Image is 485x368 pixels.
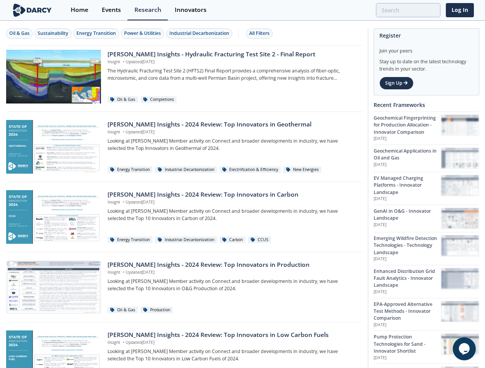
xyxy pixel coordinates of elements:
a: Pump Protection Technologies for Sand - Innovator Shortlist [DATE] Pump Protection Technologies f... [374,330,479,363]
a: EV Managed Charging Platforms - Innovator Landscape [DATE] EV Managed Charging Platforms - Innova... [374,172,479,205]
p: Looking at [PERSON_NAME] Member activity on Connect and broader developments in industry, we have... [108,208,357,222]
div: Oil & Gas [108,307,138,314]
p: The Hydraulic Fracturing Test Site 2 (HFTS2) Final Report provides a comprehensive analysis of fi... [108,67,357,82]
div: Industrial Decarbonization [169,30,229,37]
a: Sign Up [379,77,414,90]
p: [DATE] [374,162,441,168]
div: GenAI in O&G - Innovator Landscape [374,208,441,222]
button: Sustainability [35,28,71,39]
div: Join your peers [379,42,473,54]
a: Darcy Insights - 2024 Review: Top Innovators in Production preview [PERSON_NAME] Insights - 2024 ... [6,260,363,314]
div: Emerging Wildfire Detection Technologies - Technology Landscape [374,235,441,256]
div: [PERSON_NAME] Insights - 2024 Review: Top Innovators in Carbon [108,190,357,199]
div: [PERSON_NAME] Insights - Hydraulic Fracturing Test Site 2 - Final Report [108,50,357,59]
div: Home [71,7,88,13]
span: • [121,269,126,275]
div: Events [102,7,121,13]
a: Log In [446,3,474,17]
a: Darcy Insights - Hydraulic Fracturing Test Site 2 - Final Report preview [PERSON_NAME] Insights -... [6,50,363,103]
button: Power & Utilities [121,28,164,39]
div: Register [379,29,473,42]
p: Looking at [PERSON_NAME] Member activity on Connect and broader developments in industry, we have... [108,278,357,292]
img: logo-wide.svg [12,3,53,17]
div: [PERSON_NAME] Insights - 2024 Review: Top Innovators in Low Carbon Fuels [108,330,357,340]
p: [DATE] [374,322,441,328]
span: • [121,340,126,345]
div: EPA-Approved Alternative Test Methods - Innovator Comparison [374,301,441,322]
div: All Filters [249,30,270,37]
p: [DATE] [374,256,441,262]
a: Enhanced Distribution Grid Fault Analytics - Innovator Landscape [DATE] Enhanced Distribution Gri... [374,265,479,298]
div: Research [134,7,161,13]
div: Geochemical Applications in Oil and Gas [374,148,441,162]
button: All Filters [246,28,273,39]
div: Pump Protection Technologies for Sand - Innovator Shortlist [374,333,441,355]
div: Industrial Decarbonization [155,237,217,243]
p: Insight Updated [DATE] [108,269,357,276]
span: • [121,199,126,205]
div: Power & Utilities [124,30,161,37]
div: New Energies [283,166,321,173]
span: • [121,129,126,135]
div: Industrial Decarbonization [155,166,217,173]
p: Looking at [PERSON_NAME] Member activity on Connect and broader developments in industry, we have... [108,138,357,152]
a: EPA-Approved Alternative Test Methods - Innovator Comparison [DATE] EPA-Approved Alternative Test... [374,298,479,331]
input: Advanced Search [376,3,440,17]
div: Oil & Gas [9,30,30,37]
a: Geochemical Applications in Oil and Gas [DATE] Geochemical Applications in Oil and Gas preview [374,145,479,172]
a: Geochemical Fingerprinting for Production Allocation - Innovator Comparison [DATE] Geochemical Fi... [374,112,479,145]
button: Industrial Decarbonization [166,28,232,39]
p: [DATE] [374,222,441,228]
a: Darcy Insights - 2024 Review: Top Innovators in Carbon preview [PERSON_NAME] Insights - 2024 Revi... [6,190,363,244]
p: Insight Updated [DATE] [108,59,357,65]
a: Darcy Insights - 2024 Review: Top Innovators in Geothermal preview [PERSON_NAME] Insights - 2024 ... [6,120,363,174]
div: Innovators [175,7,207,13]
span: • [121,59,126,64]
div: Recent Frameworks [374,98,479,112]
div: Stay up to date on the latest technology trends in your sector. [379,54,473,72]
button: Energy Transition [73,28,119,39]
p: Insight Updated [DATE] [108,129,357,135]
div: Completions [141,96,177,103]
div: Carbon [220,237,245,243]
div: Electrification & Efficiency [220,166,281,173]
div: Oil & Gas [108,96,138,103]
a: Emerging Wildfire Detection Technologies - Technology Landscape [DATE] Emerging Wildfire Detectio... [374,232,479,265]
div: EV Managed Charging Platforms - Innovator Landscape [374,175,441,196]
p: Insight Updated [DATE] [108,199,357,205]
p: [DATE] [374,136,441,142]
a: GenAI in O&G - Innovator Landscape [DATE] GenAI in O&G - Innovator Landscape preview [374,205,479,232]
div: [PERSON_NAME] Insights - 2024 Review: Top Innovators in Production [108,260,357,269]
div: Enhanced Distribution Grid Fault Analytics - Innovator Landscape [374,268,441,289]
p: Insight Updated [DATE] [108,340,357,346]
div: CCUS [248,237,271,243]
div: Energy Transition [108,166,152,173]
div: Geochemical Fingerprinting for Production Allocation - Innovator Comparison [374,115,441,136]
p: [DATE] [374,289,441,295]
p: Looking at [PERSON_NAME] Member activity on Connect and broader developments in industry, we have... [108,348,357,362]
div: Production [141,307,173,314]
button: Oil & Gas [6,28,33,39]
div: Energy Transition [108,237,152,243]
div: Energy Transition [76,30,116,37]
div: [PERSON_NAME] Insights - 2024 Review: Top Innovators in Geothermal [108,120,357,129]
iframe: chat widget [453,337,477,360]
p: [DATE] [374,196,441,202]
div: Sustainability [38,30,68,37]
p: [DATE] [374,355,441,361]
